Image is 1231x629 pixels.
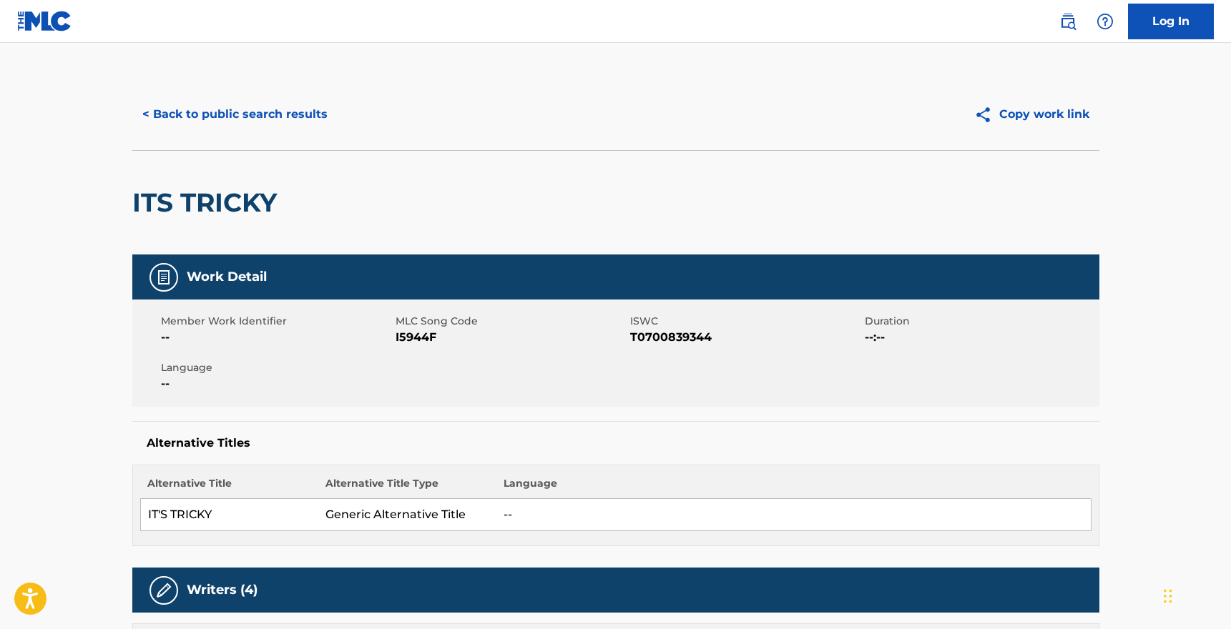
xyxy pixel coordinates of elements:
[964,96,1099,132] button: Copy work link
[318,476,496,499] th: Alternative Title Type
[630,329,861,346] span: T0700839344
[1097,13,1114,30] img: help
[1091,7,1119,36] div: Help
[865,329,1096,346] span: --:--
[974,106,999,124] img: Copy work link
[1059,13,1076,30] img: search
[630,314,861,329] span: ISWC
[1164,575,1172,618] div: Drag
[140,499,318,531] td: IT'S TRICKY
[161,375,392,392] span: --
[161,360,392,375] span: Language
[161,314,392,329] span: Member Work Identifier
[17,11,72,31] img: MLC Logo
[1159,560,1231,629] iframe: Chat Widget
[147,436,1085,450] h5: Alternative Titles
[132,187,284,219] h2: ITS TRICKY
[496,499,1091,531] td: --
[396,314,627,329] span: MLC Song Code
[187,582,258,598] h5: Writers (4)
[396,329,627,346] span: I5944F
[318,499,496,531] td: Generic Alternative Title
[140,476,318,499] th: Alternative Title
[132,96,338,132] button: < Back to public search results
[187,269,267,285] h5: Work Detail
[1128,4,1214,39] a: Log In
[1054,7,1082,36] a: Public Search
[161,329,392,346] span: --
[496,476,1091,499] th: Language
[155,582,172,599] img: Writers
[865,314,1096,329] span: Duration
[155,269,172,286] img: Work Detail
